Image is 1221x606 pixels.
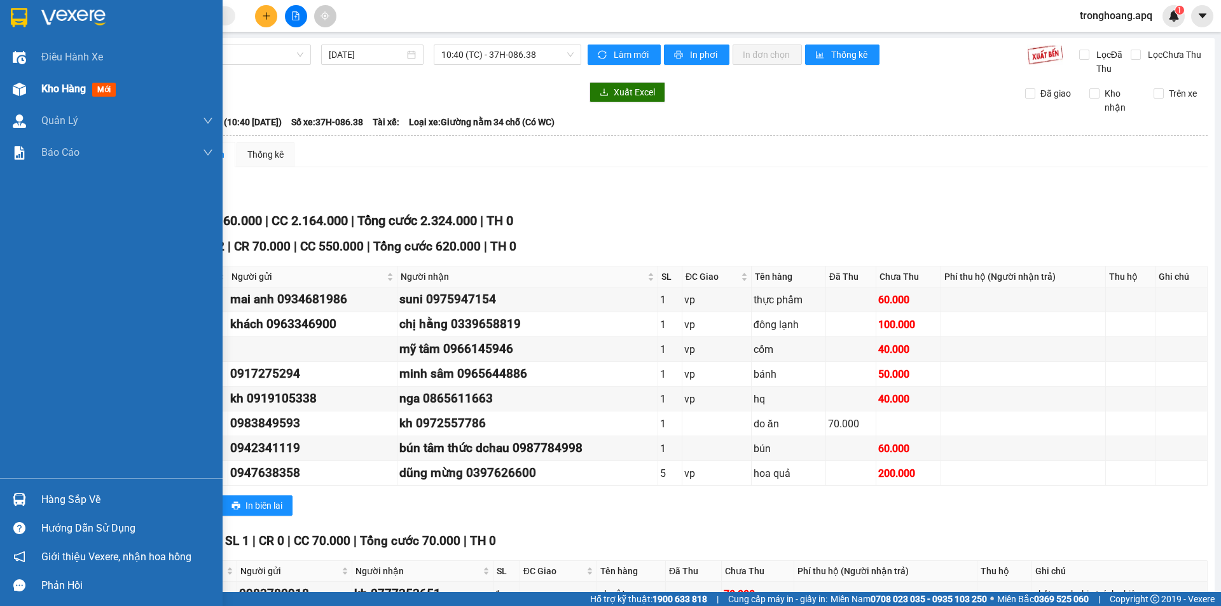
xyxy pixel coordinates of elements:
span: tronghoang.apq [1070,8,1162,24]
div: 1 [660,366,680,382]
span: Người nhận [355,564,479,578]
span: TH 0 [470,534,496,548]
div: minh sâm 0965644886 [399,364,656,383]
span: | [287,534,291,548]
span: message [13,579,25,591]
div: 1 [660,416,680,432]
th: Đã Thu [666,561,722,582]
img: solution-icon [13,146,26,160]
span: Tổng cước 620.000 [373,239,481,254]
div: 1 [660,317,680,333]
span: Người gửi [240,564,339,578]
span: TH 0 [486,213,513,228]
div: chị hằng 0339658819 [399,315,656,334]
span: In phơi [690,48,719,62]
span: Chuyến: (10:40 [DATE]) [189,115,282,129]
th: Ghi chú [1032,561,1208,582]
span: In biên lai [245,499,282,513]
sup: 1 [1175,6,1184,15]
span: Miền Bắc [997,592,1089,606]
strong: 0369 525 060 [1034,594,1089,604]
div: 1 [660,341,680,357]
span: Làm mới [614,48,651,62]
div: Phản hồi [41,576,213,595]
div: 70.000 [828,416,874,432]
span: | [228,239,231,254]
span: Kho hàng [41,83,86,95]
span: | [351,213,354,228]
div: chết n xe k chiu trách nhiêm [1034,587,1205,601]
th: Tên hàng [752,266,826,287]
div: hq [754,391,824,407]
div: 100.000 [878,317,939,333]
span: 10:40 (TC) - 37H-086.38 [441,45,574,64]
span: Báo cáo [41,144,79,160]
span: down [203,116,213,126]
div: kh 0972557786 [399,414,656,433]
span: printer [231,501,240,511]
span: Người gửi [231,270,384,284]
span: Tổng cước 70.000 [360,534,460,548]
span: Lọc Chưa Thu [1143,48,1203,62]
div: 5 [660,465,680,481]
th: Chưa Thu [876,266,941,287]
div: Hàng sắp về [41,490,213,509]
div: 60.000 [878,292,939,308]
button: printerIn phơi [664,45,729,65]
button: In đơn chọn [733,45,802,65]
div: Hướng dẫn sử dụng [41,519,213,538]
span: CC 70.000 [294,534,350,548]
span: sync [598,50,609,60]
span: Thống kê [831,48,869,62]
div: cốm [754,341,824,357]
span: | [265,213,268,228]
span: Kho nhận [1100,86,1144,114]
span: CC 2.164.000 [272,213,348,228]
div: bánh [754,366,824,382]
span: notification [13,551,25,563]
span: Loại xe: Giường nằm 34 chỗ (Có WC) [409,115,555,129]
div: kh 0777252651 [354,584,490,603]
img: warehouse-icon [13,83,26,96]
div: vp [684,317,749,333]
span: | [484,239,487,254]
button: caret-down [1191,5,1213,27]
div: hoa quả [754,465,824,481]
span: download [600,88,609,98]
span: Hỗ trợ kỹ thuật: [590,592,707,606]
div: thực phẩm [754,292,824,308]
div: 0942341119 [230,439,395,458]
th: SL [493,561,520,582]
div: mỹ tâm 0966145946 [399,340,656,359]
div: 0947638358 [230,464,395,483]
span: plus [262,11,271,20]
img: warehouse-icon [13,493,26,506]
th: Phí thu hộ (Người nhận trả) [941,266,1106,287]
div: do ăn [754,416,824,432]
div: 50.000 [878,366,939,382]
span: Giới thiệu Vexere, nhận hoa hồng [41,549,191,565]
span: ĐC Giao [523,564,584,578]
div: Thống kê [247,148,284,162]
div: vp [684,341,749,357]
span: Lọc Đã Thu [1091,48,1131,76]
div: 0917275294 [230,364,395,383]
span: CR 70.000 [234,239,291,254]
span: CR 0 [259,534,284,548]
div: 200.000 [878,465,939,481]
div: chuột [599,586,663,602]
img: warehouse-icon [13,51,26,64]
th: Ghi chú [1155,266,1208,287]
strong: 1900 633 818 [652,594,707,604]
div: 40.000 [878,341,939,357]
div: đông lạnh [754,317,824,333]
div: bún [754,441,824,457]
span: bar-chart [815,50,826,60]
span: Trên xe [1164,86,1202,100]
div: 1 [660,441,680,457]
span: caret-down [1197,10,1208,22]
div: 60.000 [878,441,939,457]
span: CC 550.000 [300,239,364,254]
span: | [464,534,467,548]
div: 1 [660,391,680,407]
